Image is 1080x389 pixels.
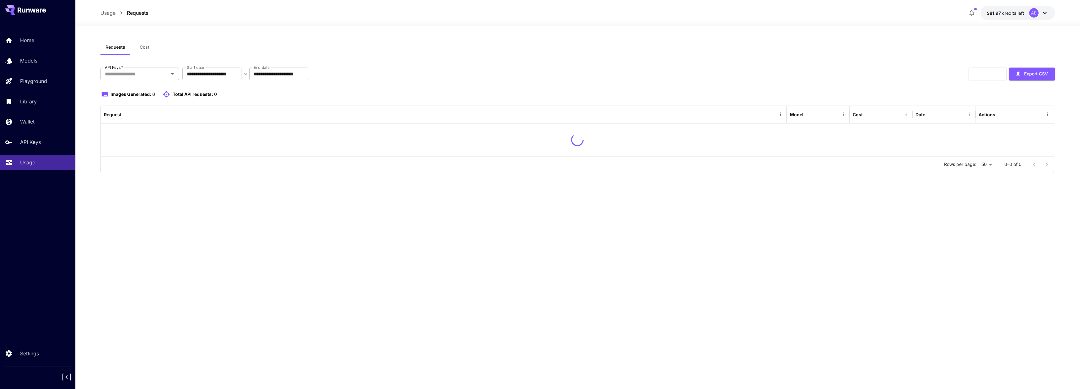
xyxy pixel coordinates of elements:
[254,65,269,70] label: End date
[152,91,155,97] span: 0
[979,112,995,117] div: Actions
[926,110,935,119] button: Sort
[20,77,47,85] p: Playground
[804,110,813,119] button: Sort
[20,350,39,357] p: Settings
[111,91,151,97] span: Images Generated:
[168,69,177,78] button: Open
[987,10,1002,16] span: $81.97
[1002,10,1024,16] span: credits left
[776,110,785,119] button: Menu
[987,10,1024,16] div: $81.96645
[902,110,910,119] button: Menu
[244,70,247,78] p: ~
[122,110,131,119] button: Sort
[790,112,803,117] div: Model
[104,112,121,117] div: Request
[20,118,35,125] p: Wallet
[1043,110,1052,119] button: Menu
[1029,8,1039,18] div: AB
[839,110,848,119] button: Menu
[105,44,125,50] span: Requests
[965,110,974,119] button: Menu
[20,138,41,146] p: API Keys
[100,9,116,17] a: Usage
[944,161,976,167] p: Rows per page:
[105,65,123,70] label: API Keys
[20,36,34,44] p: Home
[173,91,213,97] span: Total API requests:
[100,9,148,17] nav: breadcrumb
[20,98,37,105] p: Library
[1009,68,1055,80] button: Export CSV
[980,6,1055,20] button: $81.96645AB
[127,9,148,17] a: Requests
[214,91,217,97] span: 0
[67,371,75,383] div: Collapse sidebar
[853,112,863,117] div: Cost
[863,110,872,119] button: Sort
[140,44,149,50] span: Cost
[915,112,925,117] div: Date
[20,57,37,64] p: Models
[1004,161,1022,167] p: 0–0 of 0
[187,65,204,70] label: Start date
[62,373,71,381] button: Collapse sidebar
[979,160,994,169] div: 50
[20,159,35,166] p: Usage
